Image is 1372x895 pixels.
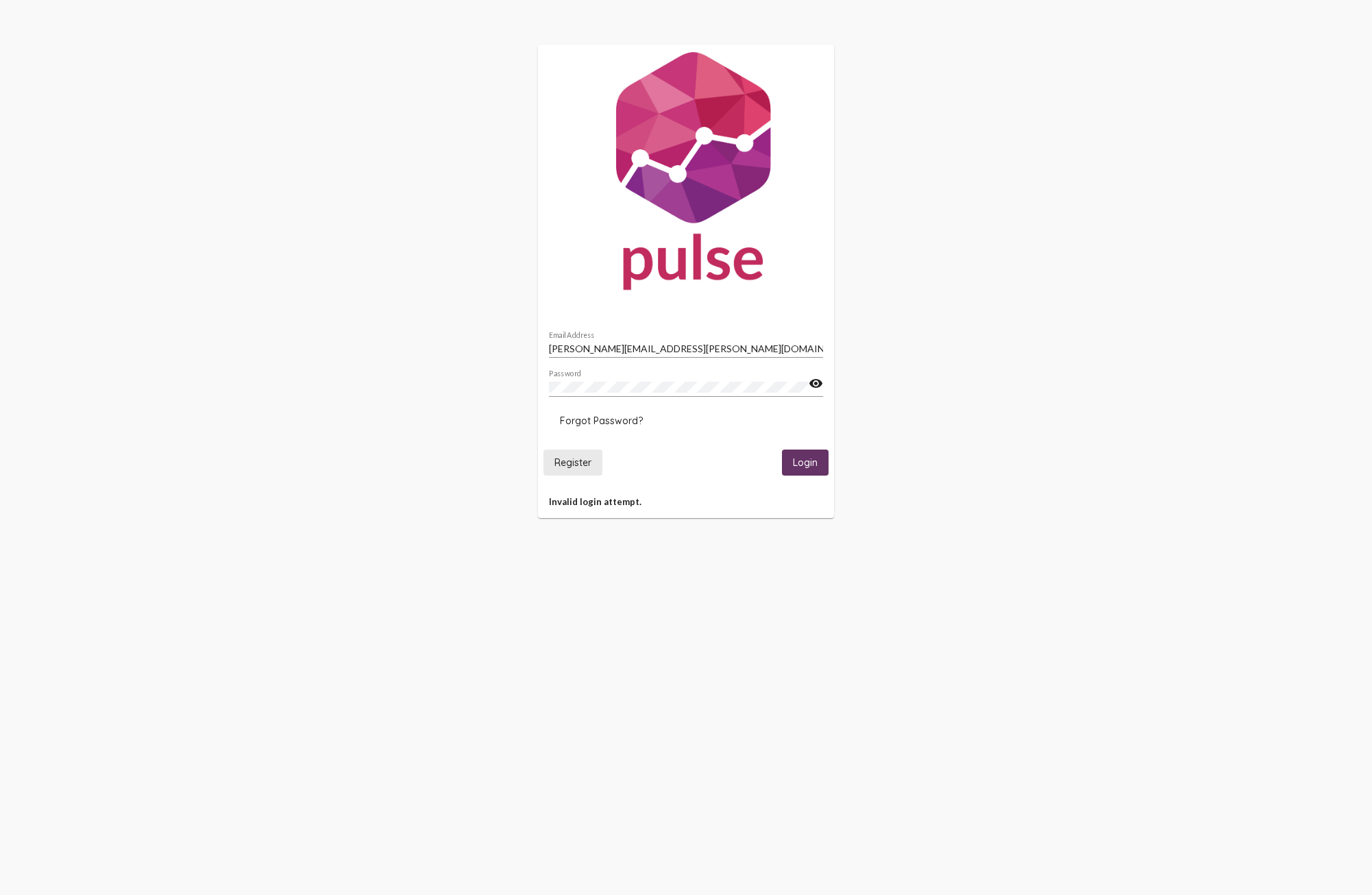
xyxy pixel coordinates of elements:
h5: Invalid login attempt. [549,496,823,507]
span: Register [554,456,591,469]
mat-icon: visibility [809,376,823,392]
button: Login [782,450,829,475]
img: Pulse For Good Logo [538,45,834,304]
button: Register [543,450,602,475]
button: Forgot Password? [549,408,654,433]
span: Login [793,457,818,469]
span: Forgot Password? [560,415,643,427]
